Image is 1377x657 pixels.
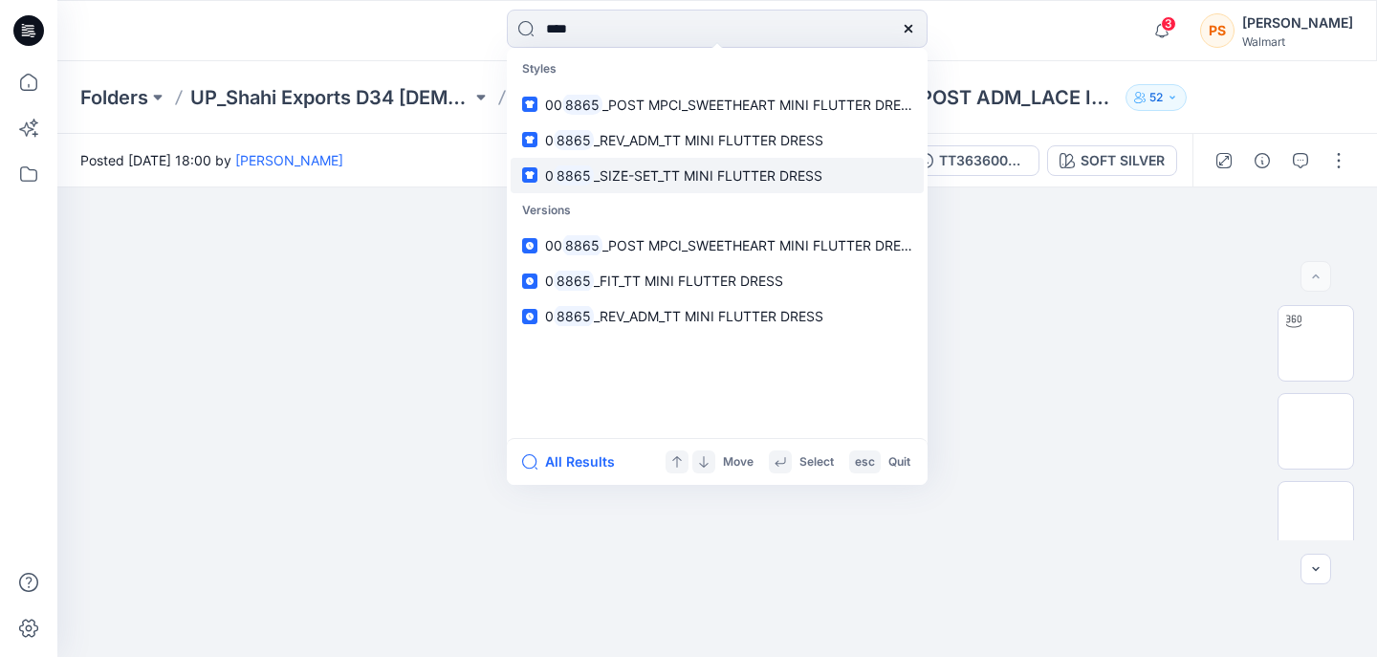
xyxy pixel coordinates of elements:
span: 00 [545,237,562,253]
span: _FIT_TT MINI FLUTTER DRESS [594,273,783,289]
span: 3 [1161,16,1176,32]
a: 08865_FIT_TT MINI FLUTTER DRESS [511,263,924,298]
div: [PERSON_NAME] [1242,11,1353,34]
mark: 8865 [554,305,594,327]
p: 009982_POST ADM_LACE INSERT BLOUSE [837,84,1118,111]
div: PS [1200,13,1235,48]
span: 0 [545,273,554,289]
mark: 8865 [554,129,594,151]
span: 00 [545,97,562,113]
a: 08865_REV_ADM_TT MINI FLUTTER DRESS [511,122,924,158]
button: TT3636009982 [906,145,1039,176]
span: Posted [DATE] 18:00 by [80,150,343,170]
a: 08865_SIZE-SET_TT MINI FLUTTER DRESS [511,158,924,193]
a: UP_Shahi Exports D34 [DEMOGRAPHIC_DATA] Tops [190,84,471,111]
span: 0 [545,132,554,148]
span: _SIZE-SET_TT MINI FLUTTER DRESS [594,167,822,184]
p: 52 [1149,87,1163,108]
a: [PERSON_NAME] [235,152,343,168]
p: Quit [888,452,910,472]
span: 0 [545,167,554,184]
button: All Results [522,450,627,473]
mark: 8865 [554,270,594,292]
div: SOFT SILVER [1081,150,1165,171]
p: Select [799,452,834,472]
p: Move [723,452,754,472]
a: 08865_REV_ADM_TT MINI FLUTTER DRESS [511,298,924,334]
p: Versions [511,193,924,229]
span: 0 [545,308,554,324]
span: _REV_ADM_TT MINI FLUTTER DRESS [594,308,823,324]
a: Folders [80,84,148,111]
button: SOFT SILVER [1047,145,1177,176]
mark: 8865 [562,234,602,256]
span: _POST MPCI_SWEETHEART MINI FLUTTER DRESS [602,97,918,113]
a: 008865_POST MPCI_SWEETHEART MINI FLUTTER DRESS [511,87,924,122]
button: 52 [1126,84,1187,111]
a: 008865_POST MPCI_SWEETHEART MINI FLUTTER DRESS [511,228,924,263]
span: _POST MPCI_SWEETHEART MINI FLUTTER DRESS [602,237,918,253]
div: Walmart [1242,34,1353,49]
mark: 8865 [554,164,594,186]
span: _REV_ADM_TT MINI FLUTTER DRESS [594,132,823,148]
div: TT3636009982 [939,150,1027,171]
p: esc [855,452,875,472]
p: Styles [511,52,924,87]
mark: 8865 [562,94,602,116]
button: Details [1247,145,1278,176]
